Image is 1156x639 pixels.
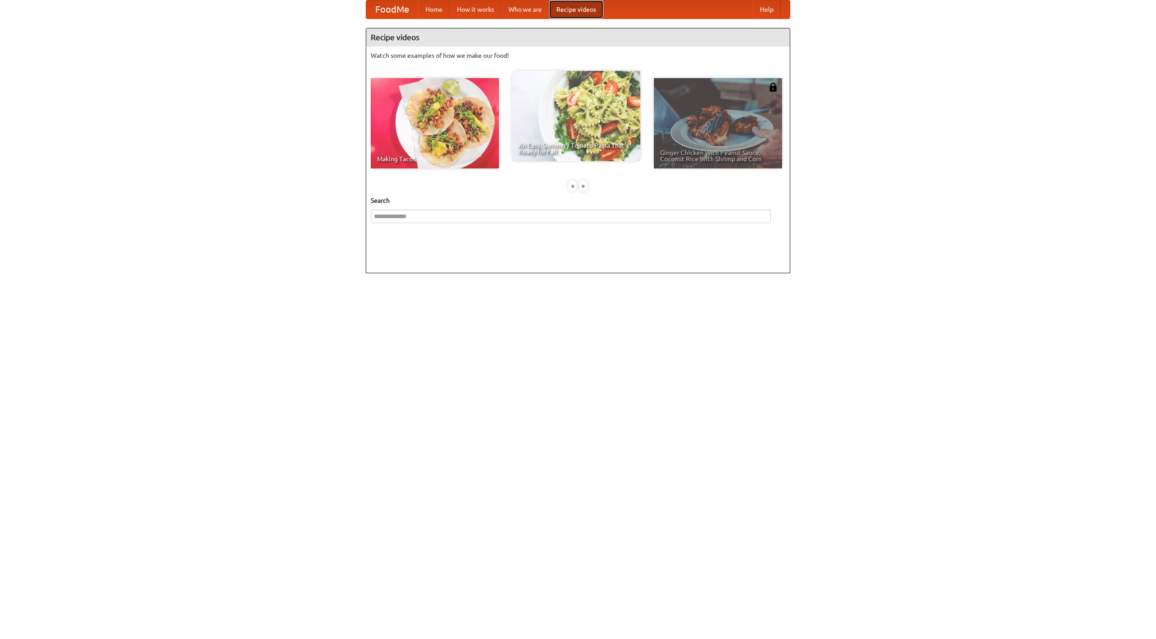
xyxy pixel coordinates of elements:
a: FoodMe [366,0,418,19]
h5: Search [371,196,785,205]
a: An Easy, Summery Tomato Pasta That's Ready for Fall [512,71,640,161]
a: Who we are [501,0,549,19]
div: « [569,180,577,191]
span: An Easy, Summery Tomato Pasta That's Ready for Fall [518,142,634,155]
h4: Recipe videos [366,28,790,47]
a: Making Tacos [371,78,499,168]
a: Home [418,0,450,19]
a: Help [753,0,781,19]
div: » [579,180,587,191]
a: Recipe videos [549,0,603,19]
a: How it works [450,0,501,19]
span: Making Tacos [377,156,493,162]
p: Watch some examples of how we make our food! [371,51,785,60]
img: 483408.png [769,83,778,92]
